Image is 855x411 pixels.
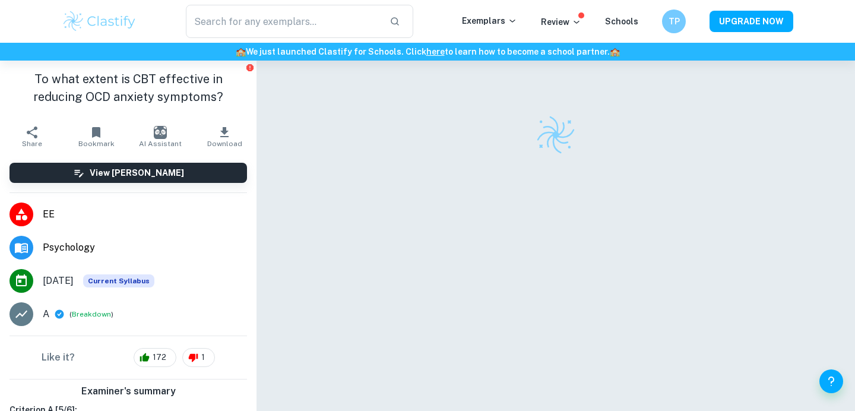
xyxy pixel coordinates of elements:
span: Bookmark [78,140,115,148]
button: Bookmark [64,120,128,153]
span: 172 [146,352,173,363]
span: AI Assistant [139,140,182,148]
button: Report issue [245,63,254,72]
h6: Examiner's summary [5,384,252,399]
button: Help and Feedback [819,369,843,393]
div: This exemplar is based on the current syllabus. Feel free to refer to it for inspiration/ideas wh... [83,274,154,287]
button: TP [662,10,686,33]
p: Review [541,15,581,29]
span: 1 [195,352,211,363]
p: Exemplars [462,14,517,27]
img: Clastify logo [535,114,577,156]
span: Download [207,140,242,148]
button: AI Assistant [128,120,192,153]
span: ( ) [69,309,113,320]
span: 🏫 [236,47,246,56]
h6: We just launched Clastify for Schools. Click to learn how to become a school partner. [2,45,853,58]
span: [DATE] [43,274,74,288]
a: here [426,47,445,56]
img: Clastify logo [62,10,137,33]
h6: View [PERSON_NAME] [90,166,184,179]
button: Download [192,120,256,153]
p: A [43,307,49,321]
h1: To what extent is CBT effective in reducing OCD anxiety symptoms? [9,70,247,106]
h6: Like it? [42,350,75,365]
div: 1 [182,348,215,367]
span: EE [43,207,247,222]
button: View [PERSON_NAME] [9,163,247,183]
span: Psychology [43,241,247,255]
button: UPGRADE NOW [710,11,793,32]
h6: TP [667,15,681,28]
img: AI Assistant [154,126,167,139]
a: Schools [605,17,638,26]
div: 172 [134,348,176,367]
input: Search for any exemplars... [186,5,380,38]
button: Breakdown [72,309,111,320]
span: 🏫 [610,47,620,56]
span: Share [22,140,42,148]
span: Current Syllabus [83,274,154,287]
